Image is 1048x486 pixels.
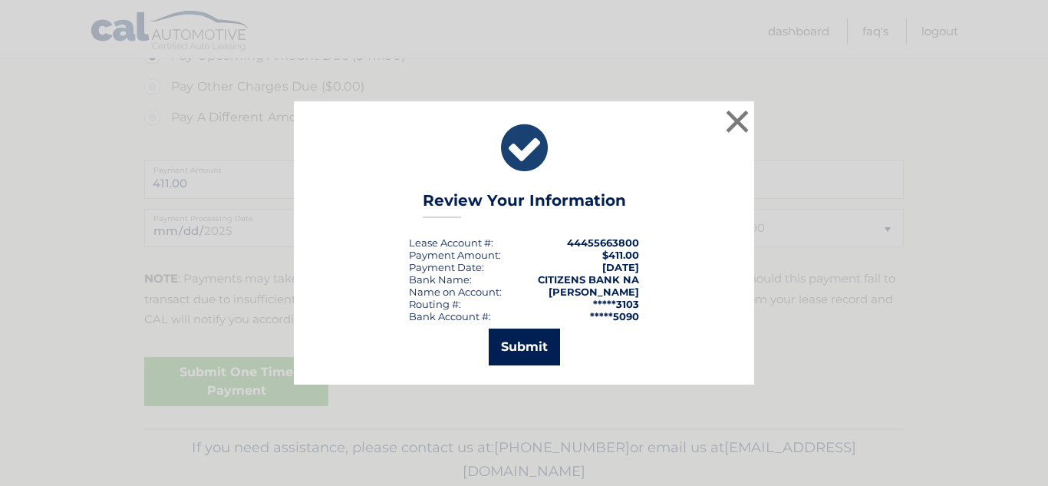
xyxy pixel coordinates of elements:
[538,273,639,286] strong: CITIZENS BANK NA
[409,261,482,273] span: Payment Date
[602,249,639,261] span: $411.00
[602,261,639,273] span: [DATE]
[423,191,626,218] h3: Review Your Information
[409,249,501,261] div: Payment Amount:
[722,106,753,137] button: ×
[409,286,502,298] div: Name on Account:
[409,298,461,310] div: Routing #:
[409,273,472,286] div: Bank Name:
[567,236,639,249] strong: 44455663800
[409,310,491,322] div: Bank Account #:
[409,261,484,273] div: :
[489,329,560,365] button: Submit
[409,236,493,249] div: Lease Account #:
[549,286,639,298] strong: [PERSON_NAME]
